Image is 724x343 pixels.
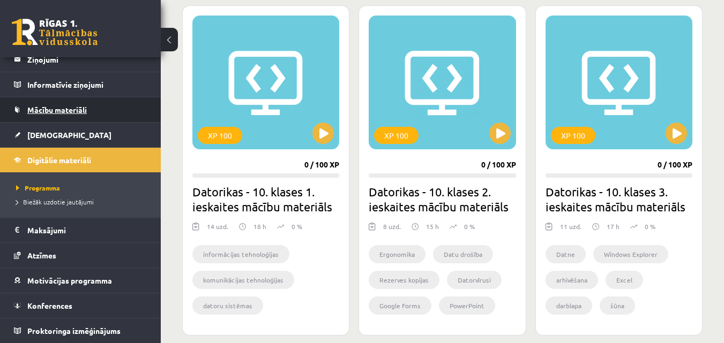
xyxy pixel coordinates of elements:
a: Digitālie materiāli [14,148,147,172]
span: Proktoringa izmēģinājums [27,326,121,336]
span: Atzīmes [27,250,56,260]
p: 0 % [645,222,655,231]
p: 18 h [253,222,266,231]
li: Ergonomika [369,245,426,263]
a: Informatīvie ziņojumi [14,72,147,97]
p: 15 h [426,222,439,231]
a: [DEMOGRAPHIC_DATA] [14,123,147,147]
li: Rezerves kopijas [369,271,439,289]
span: [DEMOGRAPHIC_DATA] [27,130,111,140]
a: Programma [16,183,150,193]
a: Ziņojumi [14,47,147,72]
li: arhivēšana [546,271,598,289]
a: Motivācijas programma [14,268,147,293]
div: XP 100 [551,127,595,144]
span: Konferences [27,301,72,310]
h2: Datorikas - 10. klases 3. ieskaites mācību materiāls [546,184,692,214]
a: Biežāk uzdotie jautājumi [16,197,150,207]
li: Google Forms [369,296,431,315]
span: Digitālie materiāli [27,155,91,165]
span: Biežāk uzdotie jautājumi [16,197,94,206]
a: Atzīmes [14,243,147,268]
li: šūna [600,296,635,315]
legend: Informatīvie ziņojumi [27,72,147,97]
a: Konferences [14,293,147,318]
li: PowerPoint [439,296,495,315]
li: datoru sistēmas [192,296,263,315]
li: Datu drošība [433,245,493,263]
li: Windows Explorer [593,245,668,263]
li: Datne [546,245,586,263]
a: Proktoringa izmēģinājums [14,318,147,343]
legend: Ziņojumi [27,47,147,72]
div: 14 uzd. [207,222,228,238]
div: 11 uzd. [560,222,581,238]
li: komunikācijas tehnoloģijas [192,271,294,289]
li: darblapa [546,296,592,315]
li: Excel [606,271,643,289]
span: Programma [16,184,60,192]
span: Mācību materiāli [27,105,87,115]
div: 8 uzd. [383,222,401,238]
a: Mācību materiāli [14,97,147,122]
li: informācijas tehnoloģijas [192,245,289,263]
div: XP 100 [374,127,419,144]
legend: Maksājumi [27,218,147,242]
p: 17 h [607,222,619,231]
h2: Datorikas - 10. klases 2. ieskaites mācību materiāls [369,184,516,214]
p: 0 % [464,222,475,231]
a: Maksājumi [14,218,147,242]
span: Motivācijas programma [27,276,112,285]
p: 0 % [292,222,302,231]
a: Rīgas 1. Tālmācības vidusskola [12,19,98,45]
li: Datorvīrusi [447,271,502,289]
div: XP 100 [198,127,242,144]
h2: Datorikas - 10. klases 1. ieskaites mācību materiāls [192,184,339,214]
